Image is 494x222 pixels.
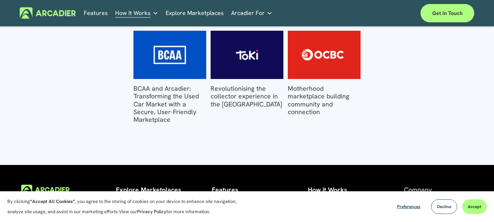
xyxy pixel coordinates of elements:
[30,198,75,204] strong: “Accept All Cookies”
[7,196,245,217] p: By clicking , you agree to the storing of cookies on your device to enhance site navigation, anal...
[437,204,451,210] span: Decline
[431,199,457,214] button: Decline
[137,208,166,215] a: Privacy Policy
[231,8,265,18] span: Arcadier For
[120,31,220,79] img: BCAA and Arcadier: Transforming the Used Car Market with a Secure, User-Friendly Marketplace
[231,7,272,19] a: folder dropdown
[84,7,108,19] a: Features
[308,185,347,194] strong: How it Works
[211,31,283,79] a: Revolutionising the collector experience in the Philippines
[288,31,361,79] a: Motherhood marketplace building community and connection
[20,7,76,19] img: Arcadier
[288,84,349,116] a: Motherhood marketplace building community and connection
[115,7,158,19] a: folder dropdown
[211,84,282,108] a: Revolutionising the collector experience in the [GEOGRAPHIC_DATA]
[212,185,238,194] strong: Features
[392,199,426,214] button: Preferences
[397,204,421,210] span: Preferences
[133,31,206,79] a: BCAA and Arcadier: Transforming the Used Car Market with a Secure, User-Friendly Marketplace
[197,31,297,79] img: Revolutionising the collector experience in the Philippines
[274,31,375,79] img: Motherhood marketplace building community and connection
[421,4,474,22] a: Get in touch
[457,187,494,222] iframe: Chat Widget
[166,7,224,19] a: Explore Marketplaces
[116,185,181,194] strong: Explore Marketplaces
[404,185,432,194] span: Company
[115,8,151,18] span: How It Works
[133,84,199,124] a: BCAA and Arcadier: Transforming the Used Car Market with a Secure, User-Friendly Marketplace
